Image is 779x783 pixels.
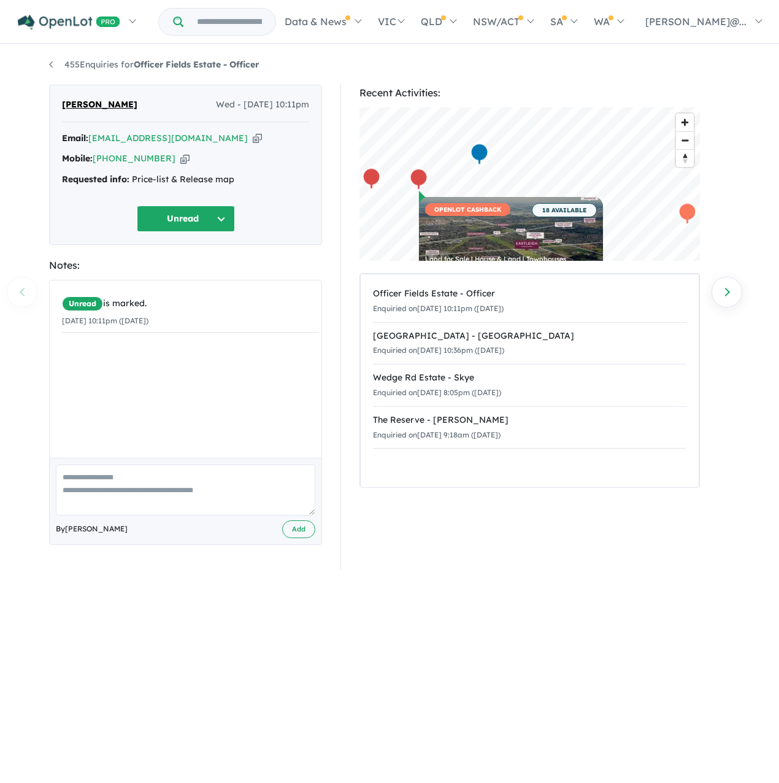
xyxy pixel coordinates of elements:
button: Zoom in [676,114,694,131]
a: [EMAIL_ADDRESS][DOMAIN_NAME] [88,133,248,144]
div: Notes: [49,257,322,274]
div: Recent Activities: [359,85,700,101]
canvas: Map [359,107,700,261]
strong: Requested info: [62,174,129,185]
nav: breadcrumb [49,58,730,72]
div: Price-list & Release map [62,172,309,187]
span: [PERSON_NAME]@... [645,15,746,28]
span: Reset bearing to north [676,150,694,167]
span: OPENLOT CASHBACK [425,203,510,216]
a: [PHONE_NUMBER] [93,153,175,164]
span: By [PERSON_NAME] [56,523,128,535]
div: Map marker [363,168,381,190]
input: Try estate name, suburb, builder or developer [186,9,273,35]
strong: Email: [62,133,88,144]
a: Wedge Rd Estate - SkyeEnquiried on[DATE] 8:05pm ([DATE]) [373,364,686,407]
button: Copy [253,132,262,145]
div: The Reserve - [PERSON_NAME] [373,413,686,428]
small: Enquiried on [DATE] 8:05pm ([DATE]) [373,388,501,397]
div: Officer Fields Estate - Officer [373,287,686,301]
span: 18 AVAILABLE [532,203,597,217]
div: [GEOGRAPHIC_DATA] - [GEOGRAPHIC_DATA] [373,329,686,344]
a: The Reserve - [PERSON_NAME]Enquiried on[DATE] 9:18am ([DATE]) [373,406,686,449]
small: Enquiried on [DATE] 10:11pm ([DATE]) [373,304,504,313]
small: Enquiried on [DATE] 9:18am ([DATE]) [373,430,501,439]
div: Wedge Rd Estate - Skye [373,371,686,385]
span: Wed - [DATE] 10:11pm [216,98,309,112]
a: [GEOGRAPHIC_DATA] - [GEOGRAPHIC_DATA]Enquiried on[DATE] 10:36pm ([DATE]) [373,322,686,365]
div: Map marker [410,168,428,191]
small: Enquiried on [DATE] 10:36pm ([DATE]) [373,345,504,355]
span: Unread [62,296,103,311]
div: Map marker [470,143,489,166]
span: Zoom out [676,132,694,149]
a: OPENLOT CASHBACK 18 AVAILABLE Land for Sale | House & Land | Townhouses [419,197,603,289]
button: Unread [137,206,235,232]
button: Zoom out [676,131,694,149]
div: Map marker [678,202,697,225]
div: is marked. [62,296,318,311]
span: [PERSON_NAME] [62,98,137,112]
small: [DATE] 10:11pm ([DATE]) [62,316,148,325]
div: Land for Sale | House & Land | Townhouses [425,256,597,263]
img: Openlot PRO Logo White [18,15,120,30]
button: Copy [180,152,190,165]
button: Add [282,520,315,538]
strong: Officer Fields Estate - Officer [134,59,259,70]
button: Reset bearing to north [676,149,694,167]
a: Officer Fields Estate - OfficerEnquiried on[DATE] 10:11pm ([DATE]) [373,280,686,323]
strong: Mobile: [62,153,93,164]
a: 455Enquiries forOfficer Fields Estate - Officer [49,59,259,70]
